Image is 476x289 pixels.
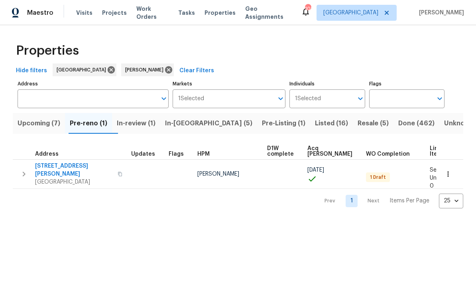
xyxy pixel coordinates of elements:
a: Goto page 1 [346,195,358,207]
div: 25 [439,190,463,211]
span: Properties [205,9,236,17]
span: Upcoming (7) [18,118,60,129]
span: Visits [76,9,92,17]
div: 101 [305,5,311,13]
div: [GEOGRAPHIC_DATA] [53,63,116,76]
p: Items Per Page [389,197,429,205]
span: [GEOGRAPHIC_DATA] [35,178,113,186]
span: [PERSON_NAME] [125,66,167,74]
button: Open [434,93,445,104]
label: Markets [173,81,286,86]
span: 1 Draft [367,174,389,181]
span: WO Completion [366,151,410,157]
span: Address [35,151,59,157]
span: [GEOGRAPHIC_DATA] [323,9,378,17]
span: Geo Assignments [245,5,291,21]
div: [PERSON_NAME] [121,63,174,76]
button: Open [275,93,286,104]
span: Pre-reno (1) [70,118,107,129]
span: Work Orders [136,5,169,21]
span: Done (462) [398,118,435,129]
span: Hide filters [16,66,47,76]
span: Listed (16) [315,118,348,129]
span: Line Items [430,146,445,157]
span: Maestro [27,9,53,17]
span: Pre-Listing (1) [262,118,305,129]
span: Tasks [178,10,195,16]
span: Flags [169,151,184,157]
nav: Pagination Navigation [317,194,463,208]
button: Clear Filters [176,63,217,78]
label: Address [18,81,169,86]
button: Open [158,93,169,104]
span: 1 Selected [295,95,321,102]
span: Projects [102,9,127,17]
span: Sent: 1 [430,167,447,173]
span: Properties [16,47,79,55]
span: Updates [131,151,155,157]
span: [STREET_ADDRESS][PERSON_NAME] [35,162,113,178]
span: Clear Filters [179,66,214,76]
span: In-[GEOGRAPHIC_DATA] (5) [165,118,252,129]
span: D1W complete [267,146,294,157]
button: Open [355,93,366,104]
span: [PERSON_NAME] [416,9,464,17]
span: HPM [197,151,210,157]
span: Resale (5) [358,118,389,129]
span: 1 Selected [178,95,204,102]
button: Hide filters [13,63,50,78]
span: Acq [PERSON_NAME] [307,146,352,157]
label: Flags [369,81,445,86]
label: Individuals [289,81,365,86]
span: [DATE] [307,167,324,173]
span: [GEOGRAPHIC_DATA] [57,66,109,74]
span: Unsent: 0 [430,175,449,189]
span: [PERSON_NAME] [197,171,239,177]
span: In-review (1) [117,118,155,129]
